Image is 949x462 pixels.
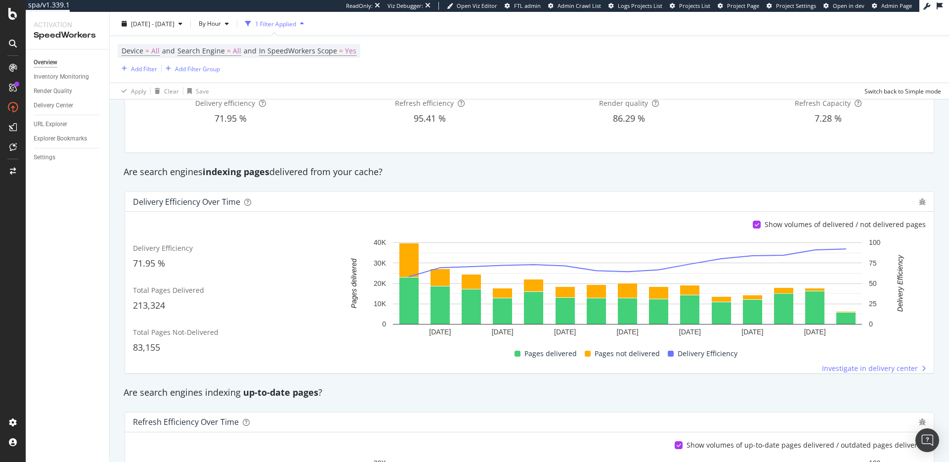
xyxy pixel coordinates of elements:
span: 213,324 [133,299,165,311]
div: Are search engines delivered from your cache? [119,166,940,179]
text: 0 [382,321,386,328]
span: Projects List [679,2,710,9]
div: bug [919,418,926,425]
a: Settings [34,152,102,163]
div: Are search engines indexing ? [119,386,940,399]
button: Apply [118,83,146,99]
a: Explorer Bookmarks [34,134,102,144]
a: Open Viz Editor [447,2,497,10]
a: Logs Projects List [608,2,662,10]
a: Delivery Center [34,100,102,111]
div: Show volumes of up-to-date pages delivered / outdated pages delivered [687,440,926,450]
text: [DATE] [429,328,451,336]
div: Overview [34,57,57,68]
text: Pages delivered [350,258,358,309]
div: Viz Debugger: [388,2,423,10]
button: Add Filter [118,63,157,75]
button: [DATE] - [DATE] [118,16,186,32]
div: Apply [131,87,146,95]
text: 20K [374,279,387,287]
span: = [339,46,343,55]
span: Project Settings [776,2,816,9]
button: By Hour [195,16,233,32]
span: Refresh efficiency [395,98,454,108]
text: 40K [374,239,387,247]
span: Device [122,46,143,55]
text: [DATE] [554,328,576,336]
div: Explorer Bookmarks [34,134,87,144]
div: URL Explorer [34,119,67,130]
div: bug [919,198,926,205]
strong: indexing pages [203,166,269,178]
span: 83,155 [133,341,160,353]
button: Clear [151,83,179,99]
div: Settings [34,152,55,163]
button: Add Filter Group [162,63,220,75]
text: [DATE] [804,328,826,336]
span: All [233,44,241,58]
text: [DATE] [492,328,514,336]
span: 95.41 % [414,112,446,124]
span: = [227,46,231,55]
text: 25 [869,300,877,308]
div: ReadOnly: [346,2,373,10]
div: Render Quality [34,86,72,96]
a: URL Explorer [34,119,102,130]
a: FTL admin [505,2,541,10]
span: Open Viz Editor [457,2,497,9]
span: and [162,46,175,55]
span: 71.95 % [215,112,247,124]
div: Delivery Efficiency over time [133,197,240,207]
span: = [145,46,149,55]
span: All [151,44,160,58]
span: Delivery Efficiency [133,243,193,253]
div: Clear [164,87,179,95]
span: 71.95 % [133,257,165,269]
button: Switch back to Simple mode [861,83,941,99]
span: Total Pages Delivered [133,285,204,295]
a: Projects List [670,2,710,10]
text: [DATE] [616,328,638,336]
span: and [244,46,257,55]
text: 30K [374,259,387,267]
div: 1 Filter Applied [255,19,296,28]
span: Delivery Efficiency [678,348,737,360]
span: Admin Page [881,2,912,9]
span: Investigate in delivery center [822,364,918,373]
a: Open in dev [823,2,864,10]
span: Project Page [727,2,759,9]
div: SpeedWorkers [34,30,101,41]
text: [DATE] [741,328,763,336]
span: Pages delivered [524,348,577,360]
span: Admin Crawl List [558,2,601,9]
span: Delivery efficiency [195,98,255,108]
a: Render Quality [34,86,102,96]
span: Pages not delivered [595,348,660,360]
text: 100 [869,239,881,247]
text: 75 [869,259,877,267]
div: Switch back to Simple mode [864,87,941,95]
a: Admin Page [872,2,912,10]
div: Activation [34,20,101,30]
span: In SpeedWorkers Scope [259,46,337,55]
text: [DATE] [679,328,701,336]
div: Show volumes of delivered / not delivered pages [765,220,926,230]
span: Render quality [599,98,648,108]
text: 50 [869,279,877,287]
text: 0 [869,321,873,328]
a: Project Settings [767,2,816,10]
span: Open in dev [833,2,864,9]
a: Project Page [718,2,759,10]
a: Admin Crawl List [548,2,601,10]
div: Open Intercom Messenger [915,428,939,452]
div: Refresh Efficiency over time [133,417,239,427]
strong: up-to-date pages [243,386,318,398]
a: Investigate in delivery center [822,364,926,373]
span: Yes [345,44,356,58]
a: Overview [34,57,102,68]
div: Add Filter Group [175,64,220,73]
text: 10K [374,300,387,308]
span: 7.28 % [815,112,842,124]
svg: A chart. [334,237,920,340]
